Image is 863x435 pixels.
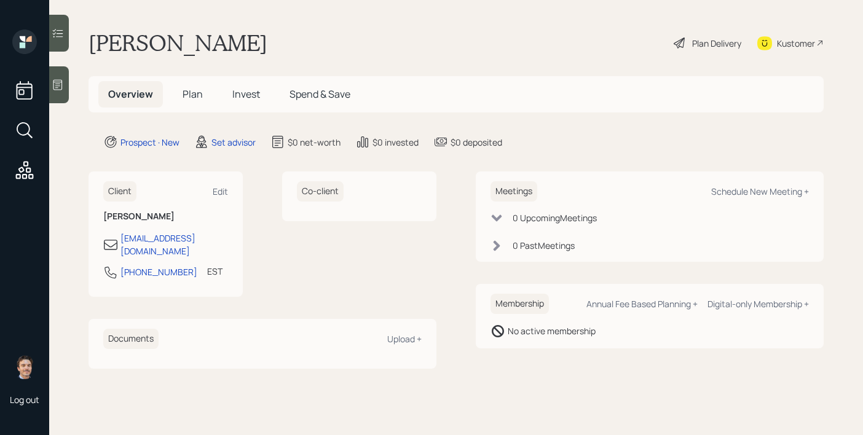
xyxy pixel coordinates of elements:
div: $0 invested [372,136,419,149]
h1: [PERSON_NAME] [89,29,267,57]
div: Digital-only Membership + [707,298,809,310]
div: Log out [10,394,39,406]
div: Prospect · New [120,136,179,149]
span: Invest [232,87,260,101]
div: Edit [213,186,228,197]
h6: Client [103,181,136,202]
div: No active membership [508,324,596,337]
span: Overview [108,87,153,101]
div: Upload + [387,333,422,345]
div: $0 deposited [451,136,502,149]
div: Set advisor [211,136,256,149]
div: 0 Past Meeting s [513,239,575,252]
div: $0 net-worth [288,136,341,149]
img: robby-grisanti-headshot.png [12,355,37,379]
div: EST [207,265,223,278]
div: [EMAIL_ADDRESS][DOMAIN_NAME] [120,232,228,257]
div: Kustomer [777,37,815,50]
h6: Meetings [491,181,537,202]
span: Plan [183,87,203,101]
div: [PHONE_NUMBER] [120,265,197,278]
span: Spend & Save [290,87,350,101]
div: Annual Fee Based Planning + [586,298,698,310]
div: Plan Delivery [692,37,741,50]
h6: Documents [103,329,159,349]
div: 0 Upcoming Meeting s [513,211,597,224]
div: Schedule New Meeting + [711,186,809,197]
h6: Co-client [297,181,344,202]
h6: Membership [491,294,549,314]
h6: [PERSON_NAME] [103,211,228,222]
